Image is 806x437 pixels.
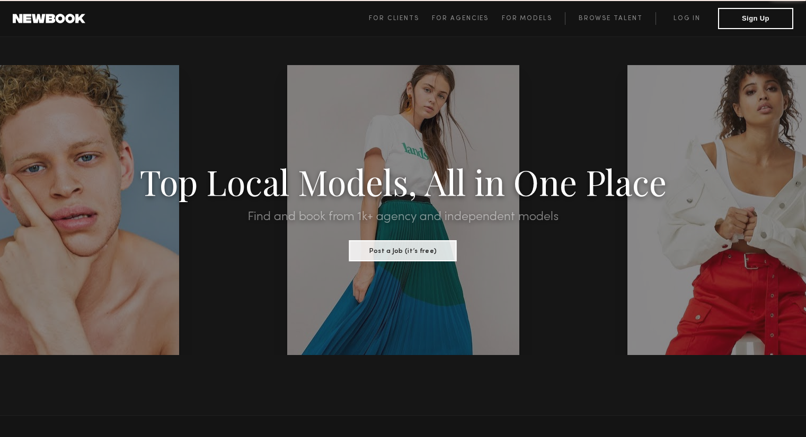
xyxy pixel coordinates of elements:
a: For Agencies [432,12,501,25]
span: For Models [502,15,552,22]
a: Log in [656,12,718,25]
h1: Top Local Models, All in One Place [60,165,746,198]
span: For Agencies [432,15,489,22]
h2: Find and book from 1k+ agency and independent models [60,211,746,223]
a: For Clients [369,12,432,25]
a: Post a Job (it’s free) [349,244,457,256]
a: Browse Talent [565,12,656,25]
button: Sign Up [718,8,793,29]
button: Post a Job (it’s free) [349,240,457,261]
span: For Clients [369,15,419,22]
a: For Models [502,12,565,25]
